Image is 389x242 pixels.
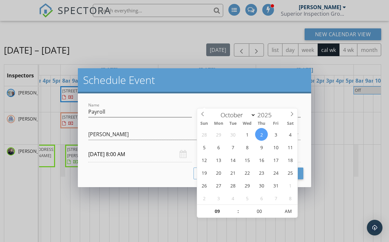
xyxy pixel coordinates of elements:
span: : [237,205,239,218]
span: November 1, 2025 [284,179,296,192]
span: October 5, 2025 [198,141,210,153]
span: October 25, 2025 [284,166,296,179]
span: Click to toggle [279,205,297,218]
span: Sat [283,121,297,126]
input: Year [256,111,277,119]
span: October 20, 2025 [212,166,225,179]
span: November 7, 2025 [269,192,282,204]
span: October 3, 2025 [269,128,282,141]
span: November 2, 2025 [198,192,210,204]
span: October 9, 2025 [255,141,268,153]
span: November 8, 2025 [284,192,296,204]
h2: Schedule Event [83,73,306,87]
span: Sun [197,121,211,126]
span: October 23, 2025 [255,166,268,179]
span: October 2, 2025 [255,128,268,141]
span: Tue [226,121,240,126]
span: Wed [240,121,254,126]
span: October 11, 2025 [284,141,296,153]
span: October 18, 2025 [284,153,296,166]
span: September 30, 2025 [226,128,239,141]
span: October 22, 2025 [241,166,253,179]
span: October 12, 2025 [198,153,210,166]
span: October 21, 2025 [226,166,239,179]
span: October 19, 2025 [198,166,210,179]
span: October 27, 2025 [212,179,225,192]
span: October 10, 2025 [269,141,282,153]
span: October 13, 2025 [212,153,225,166]
span: November 4, 2025 [226,192,239,204]
span: October 15, 2025 [241,153,253,166]
div: Open Intercom Messenger [367,220,382,235]
span: October 31, 2025 [269,179,282,192]
div: [PERSON_NAME] [88,131,129,137]
span: October 30, 2025 [255,179,268,192]
span: November 6, 2025 [255,192,268,204]
span: October 7, 2025 [226,141,239,153]
span: October 8, 2025 [241,141,253,153]
span: October 1, 2025 [241,128,253,141]
span: October 4, 2025 [284,128,296,141]
span: October 28, 2025 [226,179,239,192]
span: October 24, 2025 [269,166,282,179]
span: Fri [269,121,283,126]
span: November 5, 2025 [241,192,253,204]
span: Thu [254,121,269,126]
span: October 14, 2025 [226,153,239,166]
span: November 3, 2025 [212,192,225,204]
span: October 29, 2025 [241,179,253,192]
span: September 28, 2025 [198,128,210,141]
span: October 17, 2025 [269,153,282,166]
span: Mon [211,121,226,126]
button: Cancel [194,168,235,179]
span: October 26, 2025 [198,179,210,192]
span: September 29, 2025 [212,128,225,141]
span: October 16, 2025 [255,153,268,166]
span: October 6, 2025 [212,141,225,153]
input: Select date [88,146,192,162]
